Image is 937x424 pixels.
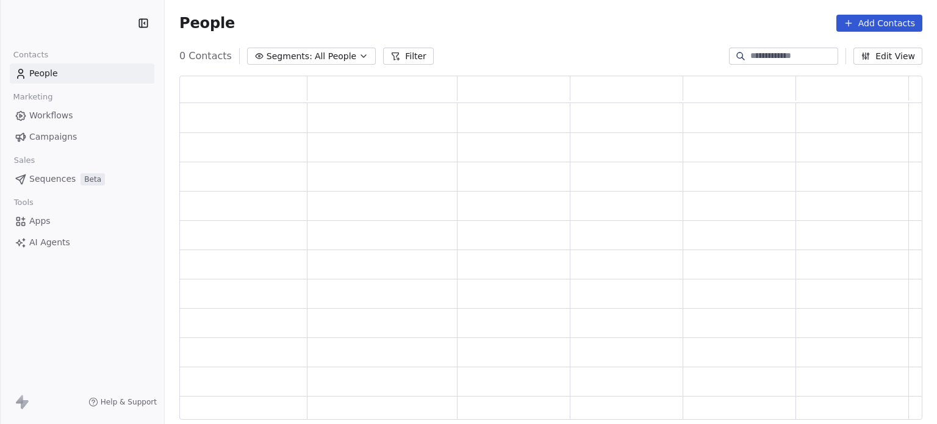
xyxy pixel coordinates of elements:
[267,50,312,63] span: Segments:
[29,109,73,122] span: Workflows
[29,236,70,249] span: AI Agents
[853,48,922,65] button: Edit View
[315,50,356,63] span: All People
[88,397,157,407] a: Help & Support
[9,193,38,212] span: Tools
[81,173,105,185] span: Beta
[10,127,154,147] a: Campaigns
[8,88,58,106] span: Marketing
[383,48,434,65] button: Filter
[10,211,154,231] a: Apps
[10,232,154,253] a: AI Agents
[9,151,40,170] span: Sales
[179,14,235,32] span: People
[836,15,922,32] button: Add Contacts
[29,131,77,143] span: Campaigns
[29,173,76,185] span: Sequences
[8,46,54,64] span: Contacts
[29,67,58,80] span: People
[10,106,154,126] a: Workflows
[29,215,51,228] span: Apps
[10,63,154,84] a: People
[179,49,232,63] span: 0 Contacts
[101,397,157,407] span: Help & Support
[10,169,154,189] a: SequencesBeta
